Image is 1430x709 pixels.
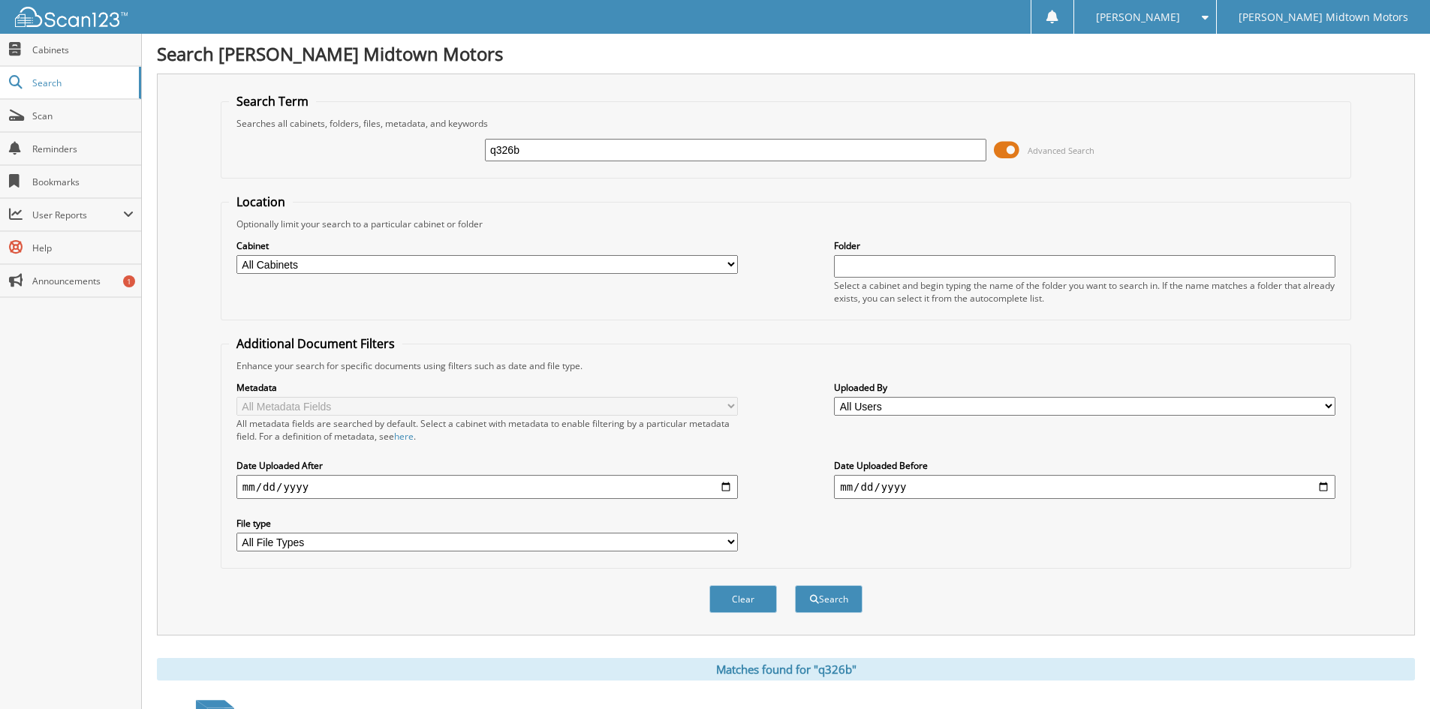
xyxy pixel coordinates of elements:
[32,242,134,254] span: Help
[157,658,1415,680] div: Matches found for "q326b"
[157,41,1415,66] h1: Search [PERSON_NAME] Midtown Motors
[236,517,738,530] label: File type
[709,585,777,613] button: Clear
[236,417,738,443] div: All metadata fields are searched by default. Select a cabinet with metadata to enable filtering b...
[834,239,1335,252] label: Folder
[229,218,1343,230] div: Optionally limit your search to a particular cabinet or folder
[1096,13,1180,22] span: [PERSON_NAME]
[834,279,1335,305] div: Select a cabinet and begin typing the name of the folder you want to search in. If the name match...
[236,239,738,252] label: Cabinet
[229,194,293,210] legend: Location
[15,7,128,27] img: scan123-logo-white.svg
[32,176,134,188] span: Bookmarks
[834,381,1335,394] label: Uploaded By
[32,209,123,221] span: User Reports
[236,475,738,499] input: start
[1239,13,1408,22] span: [PERSON_NAME] Midtown Motors
[795,585,863,613] button: Search
[229,359,1343,372] div: Enhance your search for specific documents using filters such as date and file type.
[1028,145,1094,156] span: Advanced Search
[229,93,316,110] legend: Search Term
[236,459,738,472] label: Date Uploaded After
[236,381,738,394] label: Metadata
[32,110,134,122] span: Scan
[123,275,135,287] div: 1
[834,459,1335,472] label: Date Uploaded Before
[229,117,1343,130] div: Searches all cabinets, folders, files, metadata, and keywords
[229,335,402,352] legend: Additional Document Filters
[32,275,134,287] span: Announcements
[32,44,134,56] span: Cabinets
[32,77,131,89] span: Search
[32,143,134,155] span: Reminders
[394,430,414,443] a: here
[834,475,1335,499] input: end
